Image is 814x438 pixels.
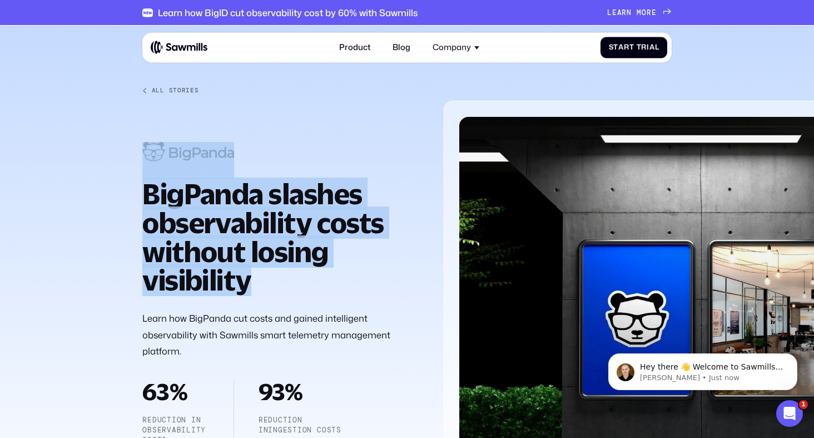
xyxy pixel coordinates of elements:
span: e [652,8,657,17]
iframe: Intercom live chat [776,400,803,427]
div: All Stories [152,87,199,94]
span: S [609,43,614,52]
p: Learn how BigPanda cut costs and gained intelligent observability with Sawmills smart telemetry m... [142,310,424,360]
div: Company [433,42,471,52]
span: t [613,43,618,52]
span: a [618,43,624,52]
a: Blog [386,36,416,58]
iframe: Intercom notifications message [592,330,814,408]
span: r [647,8,652,17]
span: t [629,43,634,52]
span: T [637,43,642,52]
span: a [649,43,655,52]
div: Learn how BigID cut observability cost by 60% with Sawmills [158,7,418,18]
span: r [624,43,629,52]
span: m [637,8,642,17]
span: a [617,8,622,17]
span: L [607,8,612,17]
span: n [627,8,632,17]
h2: 93% [259,380,342,403]
p: reduction iningestion costs [259,415,342,435]
div: Company [426,36,485,58]
a: All Stories [142,87,424,94]
a: Product [333,36,376,58]
span: 1 [799,400,808,409]
a: Learnmore [607,8,672,17]
a: StartTrial [600,37,668,58]
span: r [622,8,627,17]
span: i [647,43,649,52]
span: r [641,43,647,52]
h2: 63% [142,380,209,403]
span: o [642,8,647,17]
span: e [612,8,617,17]
h1: BigPanda slashes observability costs without losing visibility [142,180,424,294]
span: l [655,43,659,52]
